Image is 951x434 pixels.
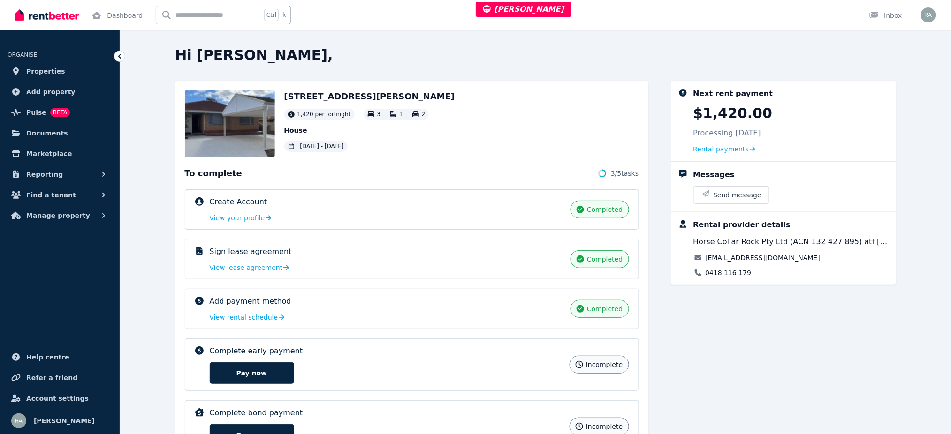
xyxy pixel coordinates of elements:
[8,144,112,163] a: Marketplace
[586,422,623,431] span: incomplete
[300,142,344,150] span: [DATE] - [DATE]
[26,352,69,363] span: Help centre
[264,9,279,21] span: Ctrl
[210,345,303,357] p: Complete early payment
[693,236,889,247] span: Horse Collar Rock Pty Ltd (ACN 132 427 895) atf [GEOGRAPHIC_DATA] Property Investor Trust
[210,263,289,272] a: View lease agreement
[210,407,303,419] p: Complete bond payment
[210,313,278,322] span: View rental schedule
[175,47,896,64] h2: Hi [PERSON_NAME],
[706,268,752,277] a: 0418 116 179
[11,413,26,428] img: Rochelle Alvarez
[282,11,286,19] span: k
[210,362,294,384] button: Pay now
[284,90,455,103] h2: [STREET_ADDRESS][PERSON_NAME]
[210,263,283,272] span: View lease agreement
[8,52,37,58] span: ORGANISE
[693,105,773,122] p: $1,420.00
[8,206,112,225] button: Manage property
[210,213,272,223] a: View your profile
[693,169,735,180] div: Messages
[26,372,77,383] span: Refer a friend
[195,408,204,417] img: Complete bond payment
[26,107,46,118] span: Pulse
[8,103,112,122] a: PulseBETA
[8,82,112,101] a: Add property
[210,313,285,322] a: View rental schedule
[26,148,72,159] span: Marketplace
[8,348,112,367] a: Help centre
[297,111,351,118] span: 1,420 per fortnight
[694,187,769,203] button: Send message
[185,167,242,180] span: To complete
[8,389,112,408] a: Account settings
[26,189,76,201] span: Find a tenant
[15,8,79,22] img: RentBetter
[587,254,623,264] span: completed
[399,111,403,118] span: 1
[869,11,902,20] div: Inbox
[8,165,112,184] button: Reporting
[693,219,791,231] div: Rental provider details
[921,7,936,22] img: Rochelle Alvarez
[714,190,762,200] span: Send message
[26,127,68,139] span: Documents
[586,360,623,369] span: incomplete
[210,246,292,257] p: Sign lease agreement
[8,124,112,142] a: Documents
[693,144,749,154] span: Rental payments
[8,62,112,81] a: Properties
[26,86,76,97] span: Add property
[611,169,639,178] span: 3 / 5 tasks
[587,205,623,214] span: completed
[8,186,112,204] button: Find a tenant
[706,253,821,262] a: [EMAIL_ADDRESS][DOMAIN_NAME]
[26,210,90,221] span: Manage property
[26,66,65,77] span: Properties
[693,127,761,139] p: Processing [DATE]
[34,415,95,427] span: [PERSON_NAME]
[483,5,564,14] span: [PERSON_NAME]
[26,169,63,180] span: Reporting
[210,213,265,223] span: View your profile
[587,304,623,314] span: completed
[210,296,291,307] p: Add payment method
[210,196,267,208] p: Create Account
[185,90,275,157] img: Property Url
[377,111,381,118] span: 3
[26,393,89,404] span: Account settings
[693,144,756,154] a: Rental payments
[8,368,112,387] a: Refer a friend
[284,126,455,135] p: House
[422,111,426,118] span: 2
[693,88,773,99] div: Next rent payment
[50,108,70,117] span: BETA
